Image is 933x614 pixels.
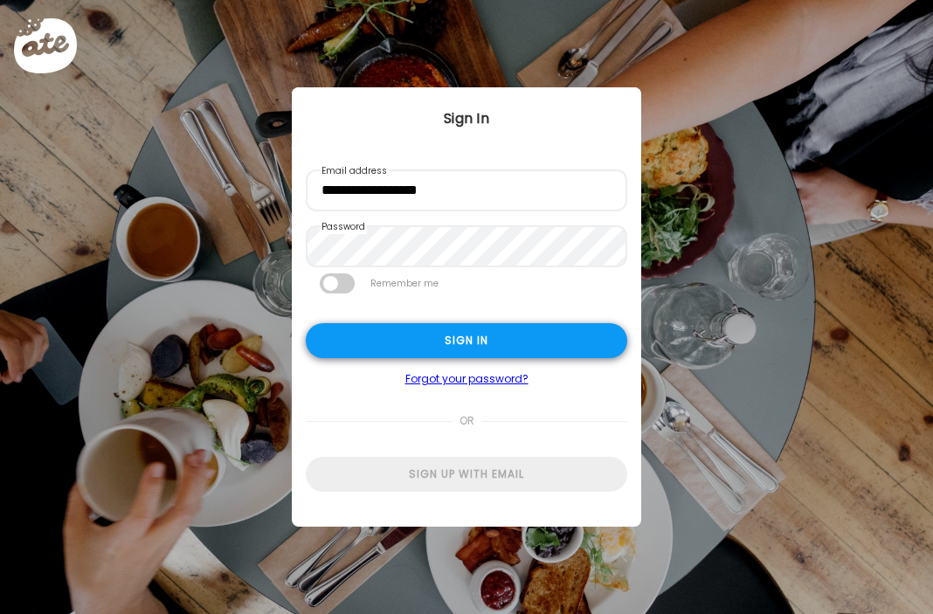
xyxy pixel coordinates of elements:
[320,220,367,234] label: Password
[306,372,627,386] a: Forgot your password?
[306,323,627,358] div: Sign in
[320,164,389,178] label: Email address
[453,404,481,438] span: or
[369,273,440,293] label: Remember me
[292,108,641,129] div: Sign In
[306,457,627,492] div: Sign up with email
